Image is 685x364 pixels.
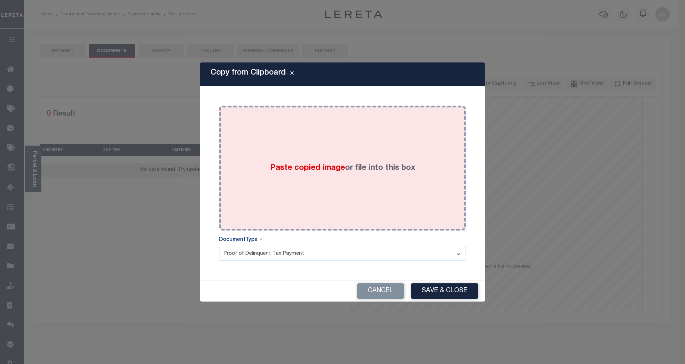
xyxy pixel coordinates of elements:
label: DocumentType [219,236,262,244]
label: or file into this box [270,162,415,174]
button: Cancel [357,283,404,299]
button: Save & Close [411,283,478,299]
button: Close [286,70,298,79]
h5: Copy from Clipboard [210,68,286,77]
span: Paste copied image [270,164,345,172]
